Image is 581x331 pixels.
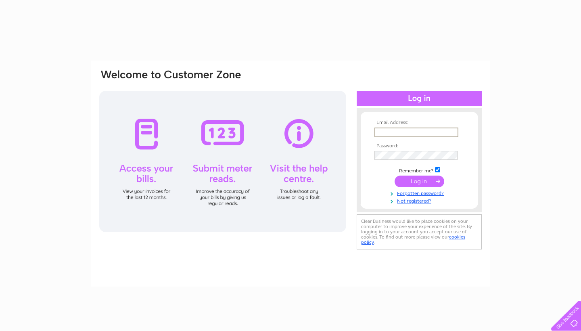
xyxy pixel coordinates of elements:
[357,214,482,249] div: Clear Business would like to place cookies on your computer to improve your experience of the sit...
[372,166,466,174] td: Remember me?
[374,189,466,197] a: Forgotten password?
[372,120,466,126] th: Email Address:
[395,176,444,187] input: Submit
[372,143,466,149] th: Password:
[361,234,465,245] a: cookies policy
[374,197,466,204] a: Not registered?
